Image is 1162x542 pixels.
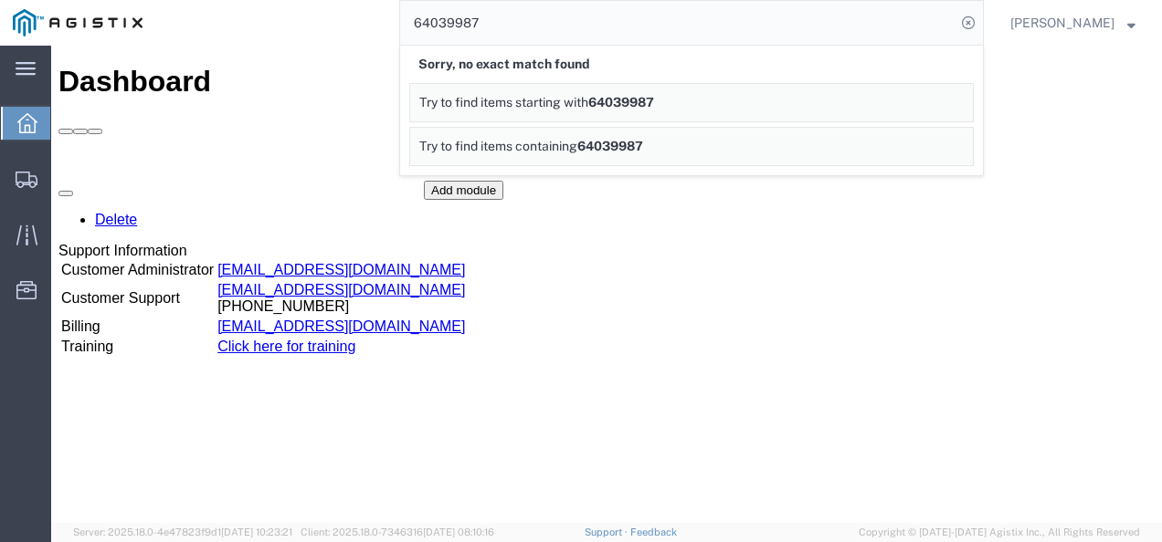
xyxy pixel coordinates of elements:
span: Try to find items containing [419,139,577,153]
a: [EMAIL_ADDRESS][DOMAIN_NAME] [166,273,414,288]
button: Add module [373,135,452,154]
span: Client: 2025.18.0-7346316 [301,526,494,537]
input: Search for shipment number, reference number [400,1,956,45]
td: Training [9,292,164,310]
img: logo [13,9,143,36]
iframe: FS Legacy Container [51,46,1162,523]
a: [EMAIL_ADDRESS][DOMAIN_NAME] [166,216,414,232]
a: Feedback [630,526,677,537]
button: [PERSON_NAME] [1009,12,1136,34]
span: 64039987 [577,139,643,153]
div: Sorry, no exact match found [409,46,974,83]
span: Copyright © [DATE]-[DATE] Agistix Inc., All Rights Reserved [859,525,1140,540]
a: Click here for training [166,293,304,308]
a: Support [585,526,630,537]
span: [DATE] 10:23:21 [221,526,292,537]
a: [EMAIL_ADDRESS][DOMAIN_NAME] [166,236,414,252]
span: Server: 2025.18.0-4e47823f9d1 [73,526,292,537]
td: [PHONE_NUMBER] [165,235,415,270]
span: Nathan Seeley [1010,13,1114,33]
td: Billing [9,272,164,290]
td: Customer Support [9,235,164,270]
span: Try to find items starting with [419,95,588,109]
span: 64039987 [588,95,654,109]
span: [DATE] 08:10:16 [423,526,494,537]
